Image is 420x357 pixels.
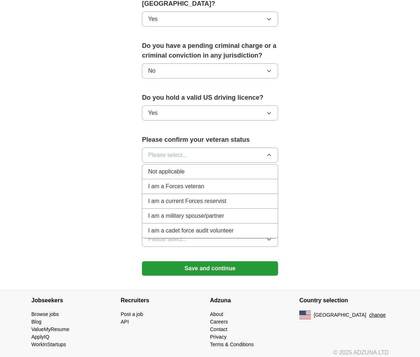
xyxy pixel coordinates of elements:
[142,135,278,145] label: Please confirm your veteran status
[142,63,278,78] button: No
[148,235,187,244] span: Please select...
[142,105,278,121] button: Yes
[142,93,278,103] label: Do you hold a valid US driving licence?
[148,67,155,75] span: No
[31,342,66,347] a: WorkInStartups
[299,311,311,319] img: US flag
[210,326,227,332] a: Contact
[148,226,233,235] span: I am a cadet force audit volunteer
[121,319,129,325] a: API
[148,182,204,191] span: I am a Forces veteran
[148,109,157,117] span: Yes
[148,167,184,176] span: Not applicable
[142,12,278,27] button: Yes
[210,342,254,347] a: Terms & Conditions
[210,334,227,340] a: Privacy
[210,311,223,317] a: About
[148,15,157,23] span: Yes
[314,311,366,319] span: [GEOGRAPHIC_DATA]
[148,212,224,220] span: I am a military spouse/partner
[142,261,278,276] button: Save and continue
[31,334,49,340] a: ApplyIQ
[148,151,187,159] span: Please select...
[142,148,278,163] button: Please select...
[31,326,70,332] a: ValueMyResume
[148,197,226,205] span: I am a current Forces reservist
[31,319,41,325] a: Blog
[121,311,143,317] a: Post a job
[142,232,278,247] button: Please select...
[299,290,389,311] h4: Country selection
[142,41,278,60] label: Do you have a pending criminal charge or a criminal conviction in any jurisdiction?
[210,319,228,325] a: Careers
[369,311,386,319] button: change
[31,311,59,317] a: Browse jobs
